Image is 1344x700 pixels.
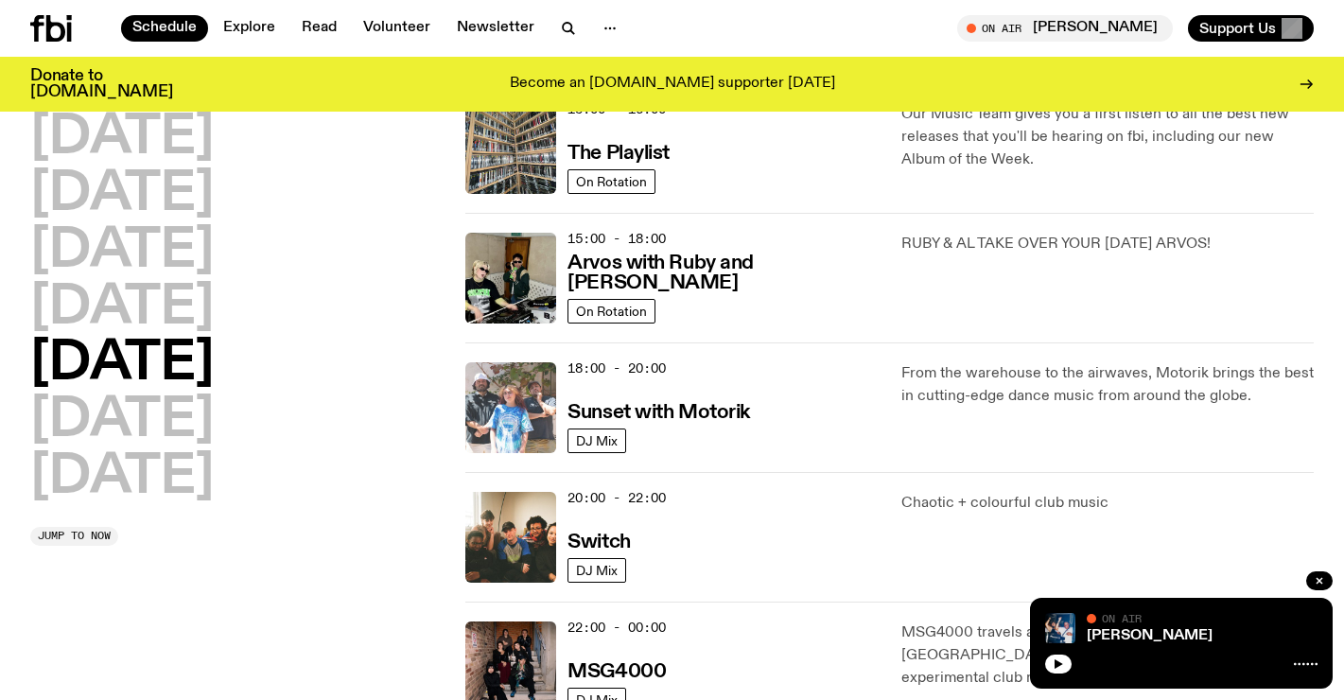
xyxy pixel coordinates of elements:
[465,492,556,583] img: A warm film photo of the switch team sitting close together. from left to right: Cedar, Lau, Sand...
[567,399,750,423] a: Sunset with Motorik
[30,338,214,391] button: [DATE]
[567,250,878,293] a: Arvos with Ruby and [PERSON_NAME]
[30,168,214,221] button: [DATE]
[38,531,111,541] span: Jump to now
[510,76,835,93] p: Become an [DOMAIN_NAME] supporter [DATE]
[1102,612,1142,624] span: On Air
[567,169,655,194] a: On Rotation
[567,403,750,423] h3: Sunset with Motorik
[567,558,626,583] a: DJ Mix
[212,15,287,42] a: Explore
[576,304,647,318] span: On Rotation
[576,563,618,577] span: DJ Mix
[567,140,670,164] a: The Playlist
[352,15,442,42] a: Volunteer
[567,299,655,324] a: On Rotation
[957,15,1173,42] button: On Air[PERSON_NAME]
[465,362,556,453] img: Andrew, Reenie, and Pat stand in a row, smiling at the camera, in dappled light with a vine leafe...
[567,529,630,552] a: Switch
[567,658,666,682] a: MSG4000
[567,662,666,682] h3: MSG4000
[567,144,670,164] h3: The Playlist
[1199,20,1276,37] span: Support Us
[567,429,626,453] a: DJ Mix
[445,15,546,42] a: Newsletter
[901,362,1314,408] p: From the warehouse to the airwaves, Motorik brings the best in cutting-edge dance music from arou...
[121,15,208,42] a: Schedule
[901,492,1314,515] p: Chaotic + colourful club music
[1087,628,1213,643] a: [PERSON_NAME]
[30,527,118,546] button: Jump to now
[567,254,878,293] h3: Arvos with Ruby and [PERSON_NAME]
[465,103,556,194] img: A corner shot of the fbi music library
[30,112,214,165] button: [DATE]
[901,233,1314,255] p: RUBY & AL TAKE OVER YOUR [DATE] ARVOS!
[1188,15,1314,42] button: Support Us
[901,103,1314,171] p: Our Music Team gives you a first listen to all the best new releases that you'll be hearing on fb...
[567,489,666,507] span: 20:00 - 22:00
[465,233,556,324] img: Ruby wears a Collarbones t shirt and pretends to play the DJ decks, Al sings into a pringles can....
[576,174,647,188] span: On Rotation
[567,533,630,552] h3: Switch
[901,621,1314,690] p: MSG4000 travels across and beyond the 4000 miles of [GEOGRAPHIC_DATA], showcasing and blending ex...
[30,451,214,504] button: [DATE]
[567,619,666,637] span: 22:00 - 00:00
[567,230,666,248] span: 15:00 - 18:00
[30,394,214,447] button: [DATE]
[30,282,214,335] button: [DATE]
[567,359,666,377] span: 18:00 - 20:00
[30,225,214,278] button: [DATE]
[30,68,173,100] h3: Donate to [DOMAIN_NAME]
[576,433,618,447] span: DJ Mix
[290,15,348,42] a: Read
